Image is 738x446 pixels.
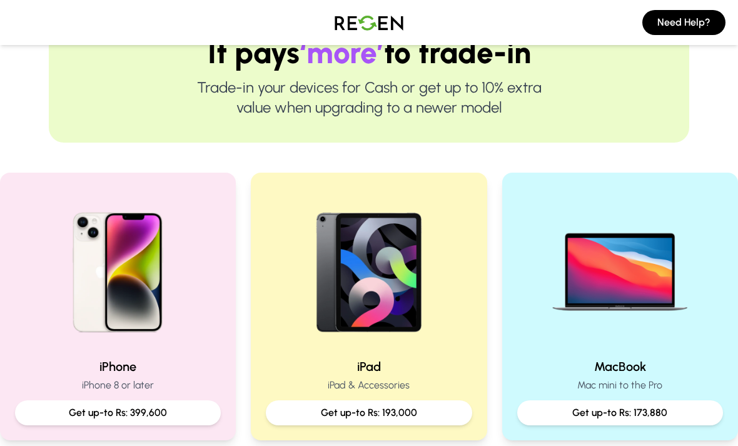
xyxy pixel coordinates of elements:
span: ‘more’ [300,34,384,71]
img: iPad [289,188,449,348]
img: iPhone [38,188,198,348]
h1: It pays to trade-in [89,38,649,68]
button: Need Help? [642,10,725,35]
p: Get up-to Rs: 193,000 [276,405,462,420]
h2: MacBook [517,358,723,375]
p: Mac mini to the Pro [517,378,723,393]
p: Get up-to Rs: 173,880 [527,405,713,420]
h2: iPad [266,358,472,375]
p: iPhone 8 or later [15,378,221,393]
p: Get up-to Rs: 399,600 [25,405,211,420]
p: Trade-in your devices for Cash or get up to 10% extra value when upgrading to a newer model [89,78,649,118]
h2: iPhone [15,358,221,375]
img: MacBook [540,188,700,348]
img: Logo [325,5,413,40]
p: iPad & Accessories [266,378,472,393]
